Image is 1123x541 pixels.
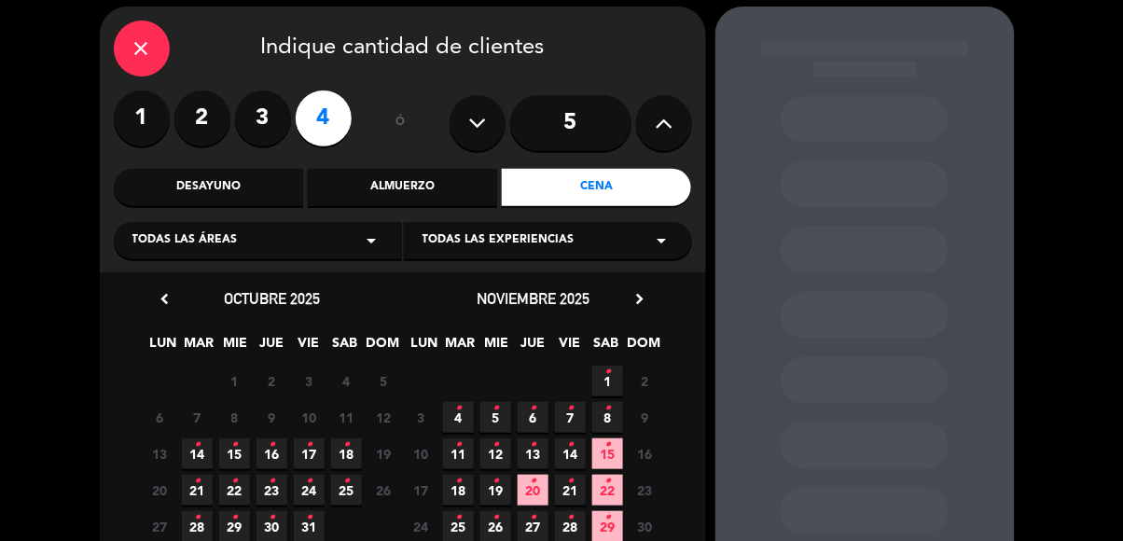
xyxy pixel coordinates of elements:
[219,475,250,506] span: 22
[492,503,499,533] i: •
[406,475,437,506] span: 17
[306,503,312,533] i: •
[443,475,474,506] span: 18
[219,438,250,469] span: 15
[329,332,360,363] span: SAB
[530,503,536,533] i: •
[306,430,312,460] i: •
[114,21,692,76] div: Indique cantidad de clientes
[518,438,548,469] span: 13
[174,90,230,146] label: 2
[455,430,462,460] i: •
[630,475,660,506] span: 23
[455,503,462,533] i: •
[368,402,399,433] span: 12
[567,466,574,496] i: •
[343,466,350,496] i: •
[555,402,586,433] span: 7
[145,402,175,433] span: 6
[219,402,250,433] span: 8
[518,332,548,363] span: JUE
[368,475,399,506] span: 26
[220,332,251,363] span: MIE
[256,438,287,469] span: 16
[343,430,350,460] i: •
[306,466,312,496] i: •
[409,332,439,363] span: LUN
[406,402,437,433] span: 3
[554,332,585,363] span: VIE
[231,503,238,533] i: •
[294,438,325,469] span: 17
[194,503,201,533] i: •
[184,332,215,363] span: MAR
[555,438,586,469] span: 14
[477,289,589,308] span: noviembre 2025
[492,430,499,460] i: •
[182,402,213,433] span: 7
[293,332,324,363] span: VIE
[604,430,611,460] i: •
[518,475,548,506] span: 20
[480,402,511,433] span: 5
[592,475,623,506] span: 22
[194,430,201,460] i: •
[423,231,575,250] span: Todas las experiencias
[182,438,213,469] span: 14
[145,438,175,469] span: 13
[567,394,574,423] i: •
[269,466,275,496] i: •
[651,229,673,252] i: arrow_drop_down
[256,366,287,396] span: 2
[604,394,611,423] i: •
[145,475,175,506] span: 20
[443,438,474,469] span: 11
[567,503,574,533] i: •
[366,332,396,363] span: DOM
[480,475,511,506] span: 19
[530,466,536,496] i: •
[630,402,660,433] span: 9
[530,430,536,460] i: •
[530,394,536,423] i: •
[147,332,178,363] span: LUN
[132,231,238,250] span: Todas las áreas
[592,402,623,433] span: 8
[231,466,238,496] i: •
[604,466,611,496] i: •
[114,169,303,206] div: Desayuno
[492,394,499,423] i: •
[592,366,623,396] span: 1
[361,229,383,252] i: arrow_drop_down
[294,402,325,433] span: 10
[455,394,462,423] i: •
[443,402,474,433] span: 4
[131,37,153,60] i: close
[604,357,611,387] i: •
[627,332,658,363] span: DOM
[445,332,476,363] span: MAR
[235,90,291,146] label: 3
[269,503,275,533] i: •
[294,475,325,506] span: 24
[604,503,611,533] i: •
[294,366,325,396] span: 3
[406,438,437,469] span: 10
[256,402,287,433] span: 9
[224,289,320,308] span: octubre 2025
[231,430,238,460] i: •
[502,169,691,206] div: Cena
[567,430,574,460] i: •
[182,475,213,506] span: 21
[630,438,660,469] span: 16
[308,169,497,206] div: Almuerzo
[331,402,362,433] span: 11
[296,90,352,146] label: 4
[194,466,201,496] i: •
[368,438,399,469] span: 19
[481,332,512,363] span: MIE
[492,466,499,496] i: •
[256,332,287,363] span: JUE
[331,475,362,506] span: 25
[518,402,548,433] span: 6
